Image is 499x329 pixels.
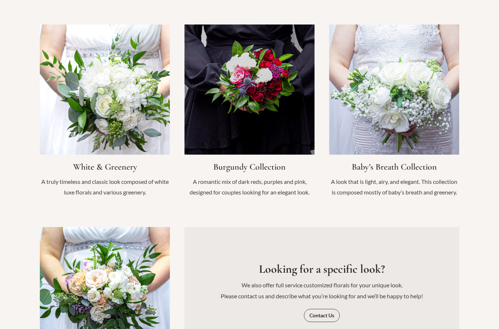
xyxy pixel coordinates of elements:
[199,262,445,276] h3: Looking for a specific look?
[329,24,459,205] a: Infobox Link
[40,24,170,205] a: Infobox Link
[199,280,445,301] p: We also offer full service customized florals for your unique look. Please contact us and describ...
[309,313,334,318] span: Contact Us
[184,24,315,205] a: Infobox Link
[304,309,340,322] a: Contact Us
